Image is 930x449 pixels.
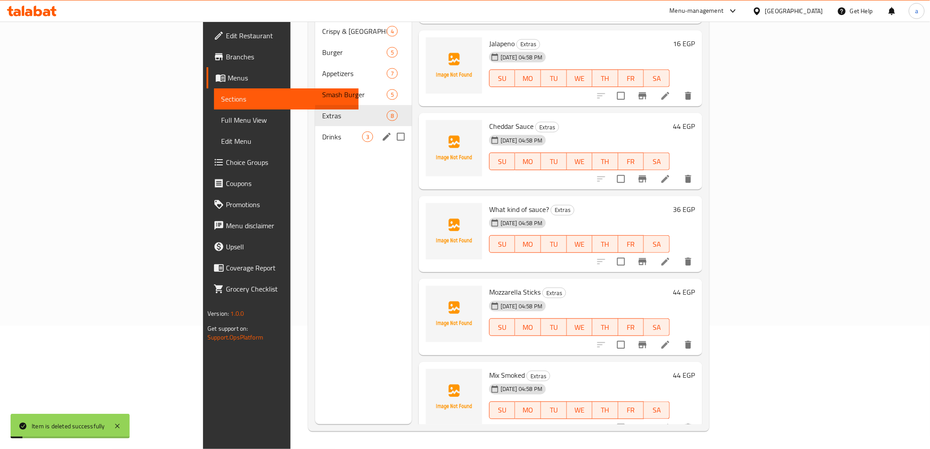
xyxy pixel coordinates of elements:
[322,68,387,79] span: Appetizers
[207,323,248,334] span: Get support on:
[515,69,541,87] button: MO
[387,91,397,99] span: 5
[570,238,589,251] span: WE
[322,26,387,37] span: Crispy & [GEOGRAPHIC_DATA]
[315,63,412,84] div: Appetizers7
[592,318,618,336] button: TH
[915,6,918,16] span: a
[618,235,644,253] button: FR
[536,122,559,132] span: Extras
[678,417,699,438] button: delete
[660,423,671,433] a: Edit menu item
[207,332,263,343] a: Support.OpsPlatform
[489,69,515,87] button: SU
[592,235,618,253] button: TH
[570,404,589,416] span: WE
[426,286,482,342] img: Mozzarella Sticks
[315,84,412,105] div: Smash Burger5
[670,6,724,16] div: Menu-management
[315,105,412,126] div: Extras8
[517,39,540,49] span: Extras
[592,153,618,170] button: TH
[207,236,358,257] a: Upsell
[493,238,512,251] span: SU
[387,89,398,100] div: items
[426,369,482,425] img: Mix Smoked
[489,203,549,216] span: What kind of sauce?
[214,131,358,152] a: Edit Menu
[226,284,351,294] span: Grocery Checklist
[618,69,644,87] button: FR
[551,205,574,215] span: Extras
[567,69,593,87] button: WE
[207,257,358,278] a: Coverage Report
[647,72,666,85] span: SA
[596,321,615,334] span: TH
[207,308,229,319] span: Version:
[387,27,397,36] span: 4
[207,67,358,88] a: Menus
[545,321,563,334] span: TU
[387,69,397,78] span: 7
[493,72,512,85] span: SU
[226,157,351,168] span: Choice Groups
[622,321,641,334] span: FR
[489,402,515,419] button: SU
[489,37,515,50] span: Jalapeno
[647,155,666,168] span: SA
[644,69,670,87] button: SA
[618,153,644,170] button: FR
[612,419,630,437] span: Select to update
[632,168,653,190] button: Branch-specific-item
[363,133,373,141] span: 3
[622,238,641,251] span: FR
[632,251,653,272] button: Branch-specific-item
[497,219,546,227] span: [DATE] 04:58 PM
[678,168,699,190] button: delete
[632,417,653,438] button: Branch-specific-item
[214,110,358,131] a: Full Menu View
[226,178,351,189] span: Coupons
[660,339,671,350] a: Edit menu item
[221,115,351,125] span: Full Menu View
[315,21,412,42] div: Crispy & [GEOGRAPHIC_DATA]4
[567,402,593,419] button: WE
[673,37,695,50] h6: 16 EGP
[673,369,695,381] h6: 44 EGP
[387,110,398,121] div: items
[519,72,538,85] span: MO
[622,404,641,416] span: FR
[207,152,358,173] a: Choice Groups
[519,155,538,168] span: MO
[322,131,362,142] span: Drinks
[570,155,589,168] span: WE
[515,235,541,253] button: MO
[644,153,670,170] button: SA
[632,85,653,106] button: Branch-specific-item
[322,47,387,58] span: Burger
[489,285,541,299] span: Mozzarella Sticks
[207,25,358,46] a: Edit Restaurant
[322,89,387,100] span: Smash Burger
[545,72,563,85] span: TU
[618,318,644,336] button: FR
[497,385,546,393] span: [DATE] 04:58 PM
[226,241,351,252] span: Upsell
[226,199,351,210] span: Promotions
[535,122,559,132] div: Extras
[519,321,538,334] span: MO
[647,238,666,251] span: SA
[362,131,373,142] div: items
[545,404,563,416] span: TU
[622,155,641,168] span: FR
[622,72,641,85] span: FR
[226,30,351,41] span: Edit Restaurant
[660,256,671,267] a: Edit menu item
[228,73,351,83] span: Menus
[660,174,671,184] a: Edit menu item
[541,318,567,336] button: TU
[387,68,398,79] div: items
[322,110,387,121] span: Extras
[387,26,398,37] div: items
